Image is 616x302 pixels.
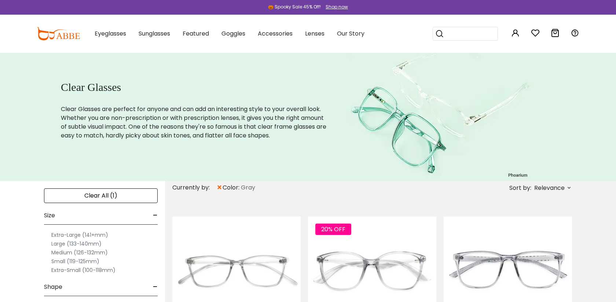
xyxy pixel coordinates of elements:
div: Shop now [326,4,348,10]
span: × [216,181,223,194]
img: abbeglasses.com [37,27,80,40]
div: 🎃 Spooky Sale 45% Off! [268,4,321,10]
span: Featured [183,29,209,38]
span: Our Story [337,29,364,38]
span: Goggles [221,29,245,38]
span: color: [223,183,241,192]
span: Shape [44,278,62,296]
label: Medium (126-132mm) [51,248,108,257]
span: Sort by: [509,184,531,192]
a: Shop now [322,4,348,10]
label: Extra-Small (100-118mm) [51,266,115,275]
span: Accessories [258,29,293,38]
span: Eyeglasses [95,29,126,38]
span: Lenses [305,29,324,38]
p: Clear Glasses are perfect for anyone and can add an interesting style to your overall look. Wheth... [61,105,328,140]
span: Sunglasses [139,29,170,38]
div: Clear All (1) [44,188,158,203]
span: 20% OFF [315,224,351,235]
span: - [153,278,158,296]
div: Currently by: [172,181,216,194]
img: clear glasses [346,53,532,181]
label: Large (133-140mm) [51,239,102,248]
span: Relevance [534,181,565,195]
span: Size [44,207,55,224]
span: Gray [241,183,255,192]
label: Extra-Large (141+mm) [51,231,108,239]
h1: Clear Glasses [61,81,328,94]
span: - [153,207,158,224]
label: Small (119-125mm) [51,257,99,266]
